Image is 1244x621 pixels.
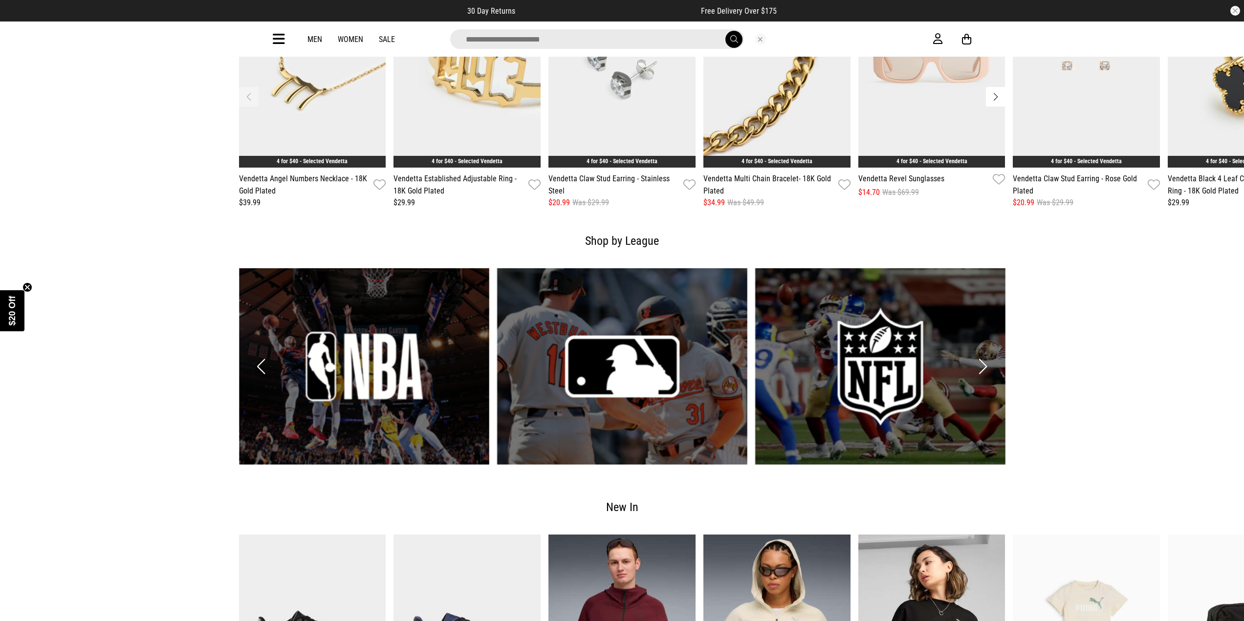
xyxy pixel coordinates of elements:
[701,6,777,16] span: Free Delivery Over $175
[497,268,747,465] div: 2 / 6
[277,158,348,165] a: 4 for $40 - Selected Vendetta
[239,268,489,465] div: 1 / 6
[755,268,1005,465] div: 3 / 6
[986,87,1005,107] button: Next slide
[858,187,880,198] span: $14.70
[742,158,812,165] a: 4 for $40 - Selected Vendetta
[379,35,395,44] a: Sale
[467,6,515,16] span: 30 Day Returns
[548,197,570,209] span: $20.99
[896,158,967,165] a: 4 for $40 - Selected Vendetta
[703,197,725,209] span: $34.99
[1051,158,1122,165] a: 4 for $40 - Selected Vendetta
[727,197,764,209] span: Was $49.99
[239,172,370,197] a: Vendetta Angel Numbers Necklace - 18K Gold Plated
[22,282,32,292] button: Close teaser
[239,197,386,209] div: $39.99
[703,172,834,197] a: Vendetta Multi Chain Bracelet- 18K Gold Plated
[587,158,657,165] a: 4 for $40 - Selected Vendetta
[8,4,37,33] button: Open LiveChat chat widget
[548,172,679,197] a: Vendetta Claw Stud Earring - Stainless Steel
[535,6,681,16] iframe: Customer reviews powered by Trustpilot
[307,35,322,44] a: Men
[239,87,259,107] button: Previous slide
[1037,197,1073,209] span: Was $29.99
[393,197,541,209] div: $29.99
[247,231,998,251] h2: Shop by League
[977,356,990,377] button: Next slide
[882,187,919,198] span: Was $69.99
[432,158,502,165] a: 4 for $40 - Selected Vendetta
[255,356,268,377] button: Previous slide
[1013,172,1144,197] a: Vendetta Claw Stud Earring - Rose Gold Plated
[1013,197,1034,209] span: $20.99
[755,34,766,44] button: Close search
[393,172,524,197] a: Vendetta Established Adjustable Ring - 18K Gold Plated
[7,296,17,325] span: $20 Off
[858,172,944,187] a: Vendetta Revel Sunglasses
[247,497,998,517] h2: New In
[572,197,609,209] span: Was $29.99
[338,35,363,44] a: Women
